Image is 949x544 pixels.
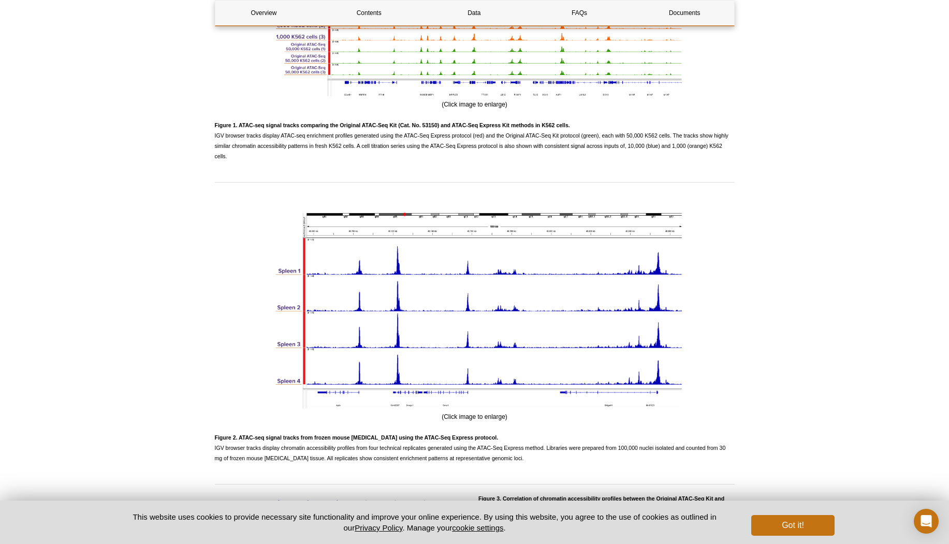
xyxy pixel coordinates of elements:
img: ATAC-Seq Express Spleen Data [268,201,682,409]
p: This website uses cookies to provide necessary site functionality and improve your online experie... [115,511,735,533]
strong: Figure 1. ATAC-seq signal tracks comparing the Original ATAC-Seq Kit (Cat. No. 53150) and ATAC-Se... [215,122,570,128]
a: Contents [320,1,418,25]
button: cookie settings [452,523,503,532]
a: Overview [215,1,313,25]
strong: Figure 2. ATAC-seq signal tracks from frozen mouse [MEDICAL_DATA] using the ATAC-Seq Express prot... [215,434,499,441]
button: Got it! [751,515,834,536]
span: IGV browser tracks display chromatin accessibility profiles from four technical replicates genera... [215,434,726,461]
a: Privacy Policy [355,523,402,532]
span: IGV browser tracks display ATAC-seq enrichment profiles generated using the ATAC-Seq Express prot... [215,122,728,159]
strong: Figure 3. Correlation of chromatin accessibility profiles between the Original ATAC-Seq Kit and A... [478,495,724,512]
a: Documents [636,1,733,25]
a: FAQs [531,1,628,25]
a: Data [426,1,523,25]
div: (Click image to enlarge) [215,201,735,422]
div: Open Intercom Messenger [914,509,939,534]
